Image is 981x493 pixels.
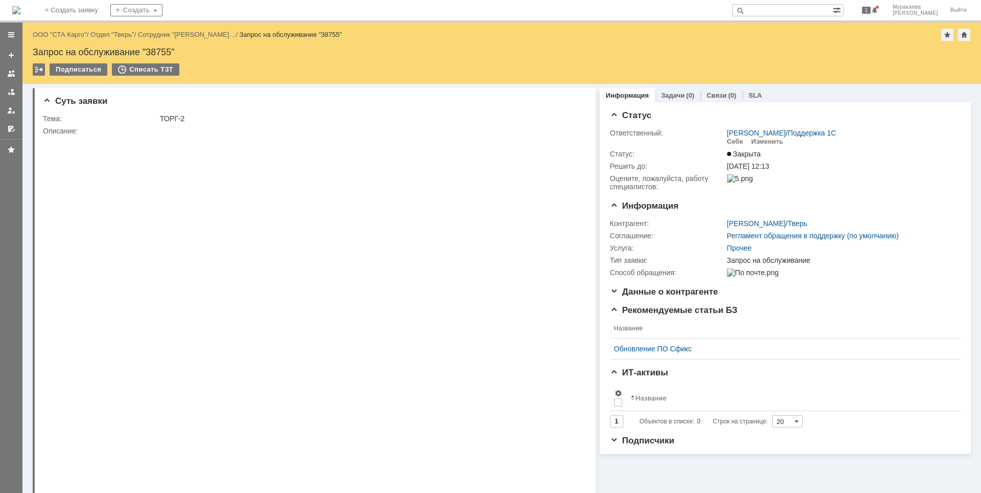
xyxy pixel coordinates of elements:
div: (0) [728,92,736,99]
a: Связи [707,92,727,99]
div: Способ обращения: [610,268,725,277]
div: Ответственный: [610,129,725,137]
a: Тверь [788,219,807,228]
div: Решить до: [610,162,725,170]
div: Статус: [610,150,725,158]
div: Запрос на обслуживание "38755" [33,47,971,57]
a: Прочее [727,244,752,252]
div: Название [636,394,667,402]
a: Мои согласования [3,121,19,137]
a: Сотрудник "[PERSON_NAME]… [138,31,236,38]
a: Информация [606,92,649,99]
div: ТОРГ-2 [160,115,580,123]
span: Муракаева [893,4,938,10]
span: Информация [610,201,679,211]
div: Соглашение: [610,232,725,240]
div: / [727,219,807,228]
span: 1 [862,7,871,14]
div: Запрос на обслуживание "38755" [240,31,342,38]
div: Создать [110,4,162,16]
th: Название [610,319,952,339]
span: Расширенный поиск [833,5,843,14]
div: / [90,31,138,38]
div: Добавить в избранное [941,29,953,41]
div: Oцените, пожалуйста, работу специалистов: [610,174,725,191]
a: Поддержка 1С [788,129,836,137]
span: Объектов в списке: [640,418,694,425]
a: ООО "СТА Карго" [33,31,87,38]
a: Заявки в моей ответственности [3,84,19,100]
div: Описание: [43,127,582,135]
a: Заявки на командах [3,65,19,82]
span: Закрыта [727,150,761,158]
span: Рекомендуемые статьи БЗ [610,305,738,315]
img: logo [12,6,20,14]
div: / [138,31,240,38]
a: [PERSON_NAME] [727,129,786,137]
div: / [33,31,90,38]
div: Контрагент: [610,219,725,228]
div: Сделать домашней страницей [958,29,970,41]
a: Создать заявку [3,47,19,63]
i: Строк на странице: [640,415,768,428]
a: Мои заявки [3,102,19,119]
a: [PERSON_NAME] [727,219,786,228]
div: (0) [686,92,694,99]
a: Отдел "Тверь" [90,31,134,38]
span: Настройки [614,389,622,397]
img: 5.png [727,174,753,183]
th: Название [626,385,952,411]
div: Услуга: [610,244,725,252]
span: ИТ-активы [610,368,668,377]
a: Обновление ПО Сфикс [614,345,948,353]
span: Суть заявки [43,96,107,106]
div: / [727,129,836,137]
div: Изменить [751,138,783,146]
img: По почте.png [727,268,779,277]
a: Перейти на домашнюю страницу [12,6,20,14]
span: [PERSON_NAME] [893,10,938,16]
span: Подписчики [610,436,674,445]
a: Задачи [661,92,685,99]
span: Статус [610,110,651,120]
span: Данные о контрагенте [610,287,718,297]
span: [DATE] 12:13 [727,162,769,170]
div: Тема: [43,115,158,123]
div: Тип заявки: [610,256,725,264]
div: 0 [697,415,700,428]
a: SLA [749,92,762,99]
div: Себе [727,138,743,146]
div: Работа с массовостью [33,63,45,76]
div: Запрос на обслуживание [727,256,955,264]
a: Регламент обращения в поддержку (по умолчанию) [727,232,899,240]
